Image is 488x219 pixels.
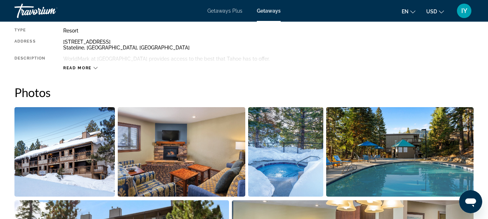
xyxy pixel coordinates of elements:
button: Open full-screen image slider [248,107,323,197]
button: Open full-screen image slider [118,107,245,197]
span: Read more [63,66,92,70]
button: Change currency [426,6,444,17]
button: Read more [63,65,98,71]
iframe: Button to launch messaging window [459,190,482,213]
div: Address [14,39,45,51]
div: [STREET_ADDRESS] Stateline, [GEOGRAPHIC_DATA], [GEOGRAPHIC_DATA] [63,39,474,51]
button: Change language [402,6,415,17]
button: Open full-screen image slider [14,107,115,197]
a: Travorium [14,1,87,20]
button: Open full-screen image slider [326,107,474,197]
span: IY [461,7,467,14]
a: Getaways [257,8,281,14]
h2: Photos [14,85,474,100]
span: en [402,9,409,14]
div: Description [14,56,45,62]
div: Resort [63,28,474,34]
div: Type [14,28,45,34]
span: USD [426,9,437,14]
button: User Menu [455,3,474,18]
a: Getaways Plus [207,8,242,14]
